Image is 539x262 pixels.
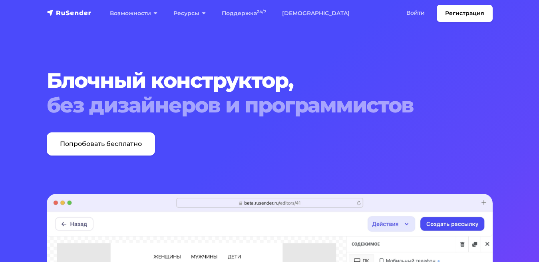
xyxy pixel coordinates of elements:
a: Поддержка24/7 [214,5,274,22]
sup: 24/7 [257,9,266,14]
h1: Блочный конструктор, [47,68,493,118]
img: RuSender [47,9,91,17]
a: Ресурсы [165,5,214,22]
a: [DEMOGRAPHIC_DATA] [274,5,358,22]
span: без дизайнеров и программистов [47,93,493,118]
a: Попробовать бесплатно [47,132,155,156]
a: Войти [398,5,433,21]
a: Регистрация [437,5,493,22]
a: Возможности [102,5,165,22]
